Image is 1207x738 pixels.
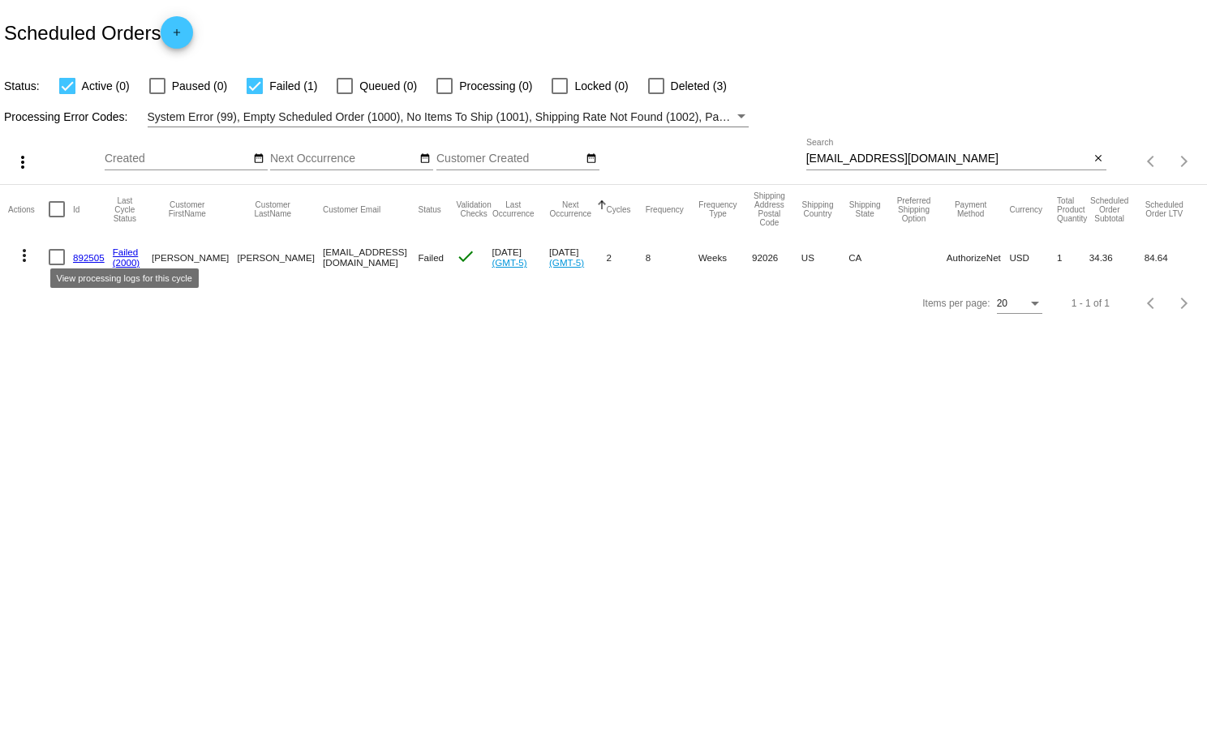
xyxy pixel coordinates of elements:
[646,234,698,281] mat-cell: 8
[806,152,1090,165] input: Search
[13,152,32,172] mat-icon: more_vert
[238,234,324,281] mat-cell: [PERSON_NAME]
[922,298,990,309] div: Items per page:
[113,257,140,268] a: (2000)
[1089,234,1145,281] mat-cell: 34.36
[418,204,440,214] button: Change sorting for Status
[323,234,418,281] mat-cell: [EMAIL_ADDRESS][DOMAIN_NAME]
[549,257,584,268] a: (GMT-5)
[105,152,251,165] input: Created
[492,200,535,218] button: Change sorting for LastOccurrenceUtc
[574,76,628,96] span: Locked (0)
[238,200,309,218] button: Change sorting for CustomerLastName
[698,234,752,281] mat-cell: Weeks
[607,234,646,281] mat-cell: 2
[492,257,526,268] a: (GMT-5)
[896,196,932,223] button: Change sorting for PreferredShippingOption
[359,76,417,96] span: Queued (0)
[1136,287,1168,320] button: Previous page
[270,152,416,165] input: Next Occurrence
[253,152,264,165] mat-icon: date_range
[1136,145,1168,178] button: Previous page
[947,200,995,218] button: Change sorting for PaymentMethod.Type
[459,76,532,96] span: Processing (0)
[152,200,223,218] button: Change sorting for CustomerFirstName
[113,196,137,223] button: Change sorting for LastProcessingCycleId
[4,110,128,123] span: Processing Error Codes:
[1010,204,1043,214] button: Change sorting for CurrencyIso
[113,247,139,257] a: Failed
[269,76,317,96] span: Failed (1)
[8,185,49,234] mat-header-cell: Actions
[947,234,1010,281] mat-cell: AuthorizeNet
[752,191,787,227] button: Change sorting for ShippingPostcode
[172,76,227,96] span: Paused (0)
[607,204,631,214] button: Change sorting for Cycles
[419,152,431,165] mat-icon: date_range
[1010,234,1058,281] mat-cell: USD
[1168,287,1201,320] button: Next page
[418,252,444,263] span: Failed
[549,234,607,281] mat-cell: [DATE]
[82,76,130,96] span: Active (0)
[4,79,40,92] span: Status:
[492,234,549,281] mat-cell: [DATE]
[997,298,1042,310] mat-select: Items per page:
[1057,234,1089,281] mat-cell: 1
[456,247,475,266] mat-icon: check
[436,152,582,165] input: Customer Created
[1089,151,1106,168] button: Clear
[1093,152,1104,165] mat-icon: close
[456,185,492,234] mat-header-cell: Validation Checks
[148,107,750,127] mat-select: Filter by Processing Error Codes
[801,200,834,218] button: Change sorting for ShippingCountry
[586,152,597,165] mat-icon: date_range
[1089,196,1130,223] button: Change sorting for Subtotal
[752,234,801,281] mat-cell: 92026
[73,204,79,214] button: Change sorting for Id
[73,252,105,263] a: 892505
[848,200,881,218] button: Change sorting for ShippingState
[1145,200,1184,218] button: Change sorting for LifetimeValue
[549,200,592,218] button: Change sorting for NextOccurrenceUtc
[1057,185,1089,234] mat-header-cell: Total Product Quantity
[997,298,1007,309] span: 20
[646,204,684,214] button: Change sorting for Frequency
[1072,298,1110,309] div: 1 - 1 of 1
[167,27,187,46] mat-icon: add
[152,234,238,281] mat-cell: [PERSON_NAME]
[671,76,727,96] span: Deleted (3)
[848,234,896,281] mat-cell: CA
[1145,234,1199,281] mat-cell: 84.64
[15,246,34,265] mat-icon: more_vert
[323,204,380,214] button: Change sorting for CustomerEmail
[698,200,737,218] button: Change sorting for FrequencyType
[1168,145,1201,178] button: Next page
[4,16,193,49] h2: Scheduled Orders
[801,234,848,281] mat-cell: US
